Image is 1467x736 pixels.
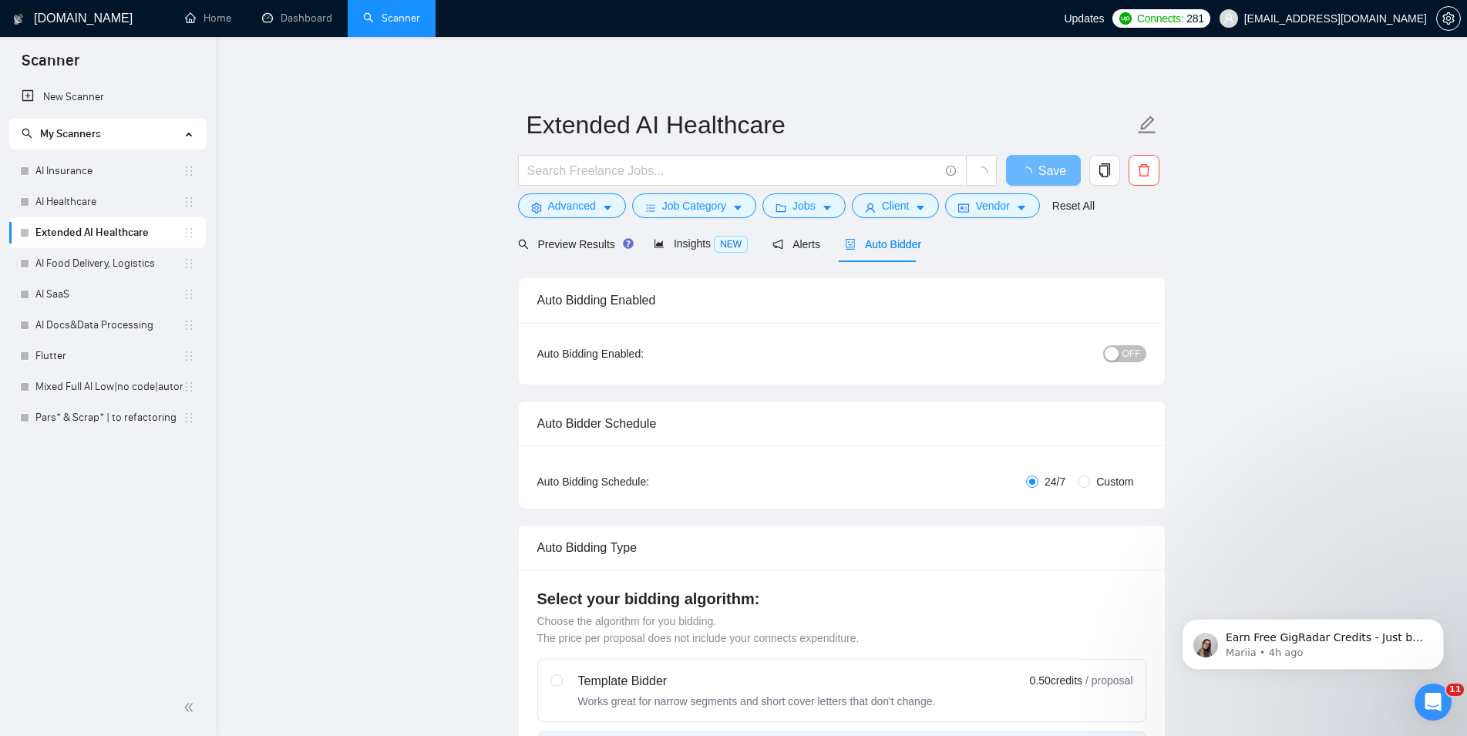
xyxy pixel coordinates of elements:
div: Auto Bidding Schedule: [537,473,740,490]
span: Scanner [9,49,92,82]
span: edit [1137,115,1157,135]
span: user [865,202,876,213]
div: Works great for narrow segments and short cover letters that don't change. [578,694,936,709]
a: homeHome [185,12,231,25]
a: Flutter [35,341,183,371]
span: caret-down [1016,202,1027,213]
img: logo [13,7,24,32]
span: Insights [654,237,748,250]
span: Updates [1064,12,1104,25]
span: idcard [958,202,969,213]
a: dashboardDashboard [262,12,332,25]
span: 281 [1186,10,1203,27]
iframe: Intercom notifications message [1159,586,1467,694]
a: AI Healthcare [35,187,183,217]
span: notification [772,239,783,250]
span: Save [1038,161,1066,180]
button: delete [1129,155,1159,186]
button: copy [1089,155,1120,186]
input: Scanner name... [527,106,1134,144]
span: Client [882,197,910,214]
span: Alerts [772,238,820,250]
span: loading [1020,166,1038,179]
span: / proposal [1085,673,1132,688]
span: search [518,239,529,250]
button: barsJob Categorycaret-down [632,193,756,218]
span: holder [183,412,195,424]
span: delete [1129,163,1159,177]
span: Custom [1090,473,1139,490]
span: holder [183,257,195,270]
span: holder [183,196,195,208]
a: Mixed Full AI Low|no code|automations [35,371,183,402]
iframe: Intercom live chat [1415,684,1452,721]
div: Template Bidder [578,672,936,691]
span: info-circle [946,166,956,176]
a: Reset All [1052,197,1095,214]
span: search [22,128,32,139]
a: AI Insurance [35,156,183,187]
li: AI SaaS [9,279,206,310]
span: Job Category [662,197,726,214]
span: holder [183,165,195,177]
span: robot [845,239,856,250]
span: caret-down [732,202,743,213]
span: Connects: [1137,10,1183,27]
span: Choose the algorithm for you bidding. The price per proposal does not include your connects expen... [537,615,860,644]
a: New Scanner [22,82,193,113]
span: caret-down [602,202,613,213]
a: Pars* & Scrap* | to refactoring [35,402,183,433]
li: AI Food Delivery, Logistics [9,248,206,279]
li: New Scanner [9,82,206,113]
span: Auto Bidder [845,238,921,250]
img: upwork-logo.png [1119,12,1132,25]
div: Auto Bidding Enabled [537,278,1146,322]
input: Search Freelance Jobs... [527,161,939,180]
div: Auto Bidding Type [537,526,1146,570]
button: Save [1006,155,1081,186]
span: My Scanners [22,127,101,140]
li: Flutter [9,341,206,371]
span: caret-down [822,202,833,213]
span: setting [1437,12,1460,25]
a: AI Food Delivery, Logistics [35,248,183,279]
span: holder [183,227,195,239]
span: holder [183,350,195,362]
span: double-left [183,700,199,715]
span: OFF [1122,345,1141,362]
button: settingAdvancedcaret-down [518,193,626,218]
span: Vendor [975,197,1009,214]
span: setting [531,202,542,213]
h4: Select your bidding algorithm: [537,588,1146,610]
span: 11 [1446,684,1464,696]
li: AI Docs&Data Processing [9,310,206,341]
span: area-chart [654,238,665,249]
span: 0.50 credits [1030,672,1082,689]
div: Auto Bidder Schedule [537,402,1146,445]
span: holder [183,319,195,331]
li: Mixed Full AI Low|no code|automations [9,371,206,402]
div: Tooltip anchor [621,237,635,250]
li: Pars* & Scrap* | to refactoring [9,402,206,433]
li: Extended AI Healthcare [9,217,206,248]
a: searchScanner [363,12,420,25]
span: My Scanners [40,127,101,140]
button: userClientcaret-down [852,193,940,218]
button: setting [1436,6,1461,31]
span: Preview Results [518,238,629,250]
span: folder [776,202,786,213]
div: Auto Bidding Enabled: [537,345,740,362]
span: Advanced [548,197,596,214]
a: AI SaaS [35,279,183,310]
a: setting [1436,12,1461,25]
li: AI Insurance [9,156,206,187]
span: Jobs [792,197,816,214]
button: folderJobscaret-down [762,193,846,218]
span: holder [183,288,195,301]
a: AI Docs&Data Processing [35,310,183,341]
span: loading [974,166,988,180]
